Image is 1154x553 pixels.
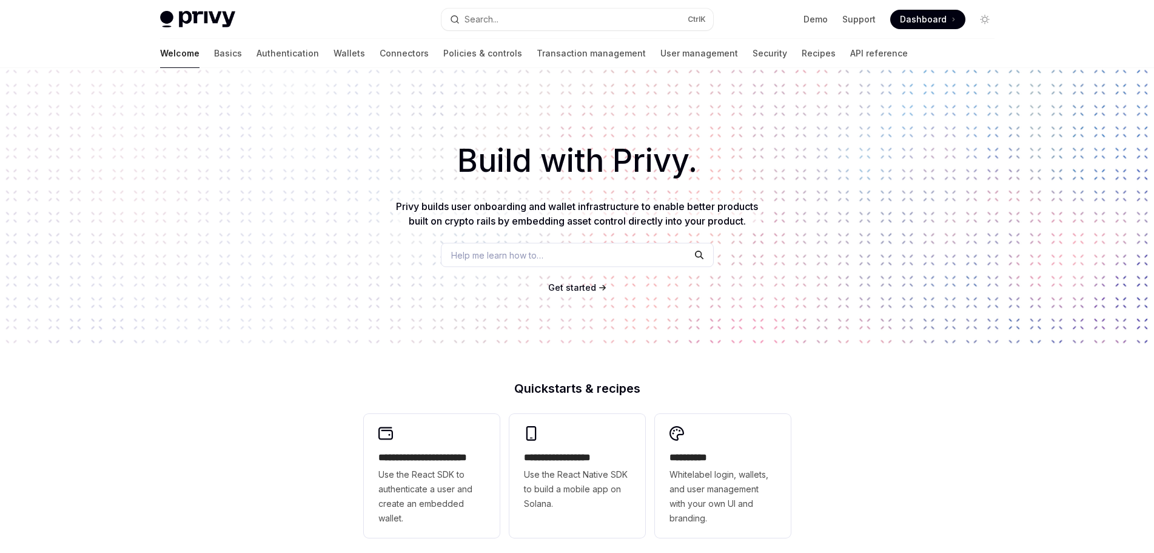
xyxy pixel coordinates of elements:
span: Help me learn how to… [451,249,543,262]
a: **** **** **** ***Use the React Native SDK to build a mobile app on Solana. [509,414,645,538]
a: **** *****Whitelabel login, wallets, and user management with your own UI and branding. [655,414,791,538]
span: Privy builds user onboarding and wallet infrastructure to enable better products built on crypto ... [396,200,758,227]
a: Security [753,39,787,68]
a: User management [660,39,738,68]
a: Wallets [334,39,365,68]
a: Welcome [160,39,200,68]
button: Toggle dark mode [975,10,995,29]
h1: Build with Privy. [19,137,1135,185]
span: Use the React Native SDK to build a mobile app on Solana. [524,467,631,511]
span: Ctrl K [688,15,706,24]
button: Open search [441,8,713,30]
a: Basics [214,39,242,68]
a: Support [842,13,876,25]
a: Connectors [380,39,429,68]
a: Recipes [802,39,836,68]
a: Get started [548,282,596,294]
span: Whitelabel login, wallets, and user management with your own UI and branding. [669,467,776,526]
a: Demo [803,13,828,25]
a: API reference [850,39,908,68]
span: Use the React SDK to authenticate a user and create an embedded wallet. [378,467,485,526]
div: Search... [465,12,498,27]
h2: Quickstarts & recipes [364,382,791,395]
span: Dashboard [900,13,947,25]
a: Authentication [257,39,319,68]
span: Get started [548,282,596,293]
a: Transaction management [537,39,646,68]
a: Policies & controls [443,39,522,68]
a: Dashboard [890,10,965,29]
img: light logo [160,11,235,28]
